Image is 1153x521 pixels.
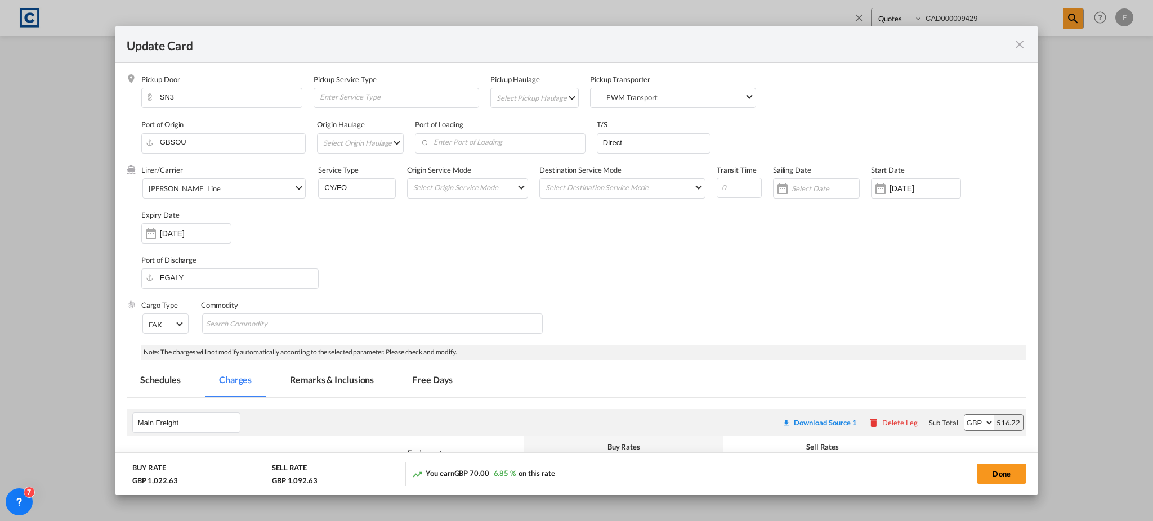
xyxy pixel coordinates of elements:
div: SELL RATE [272,462,307,475]
th: Comments [922,436,979,480]
div: Sub Total [929,417,958,428]
md-icon: icon-trending-up [412,469,423,480]
button: Done [977,464,1026,484]
div: FAK [149,320,162,329]
div: You earn on this rate [412,468,555,480]
md-tab-item: Schedules [127,366,194,397]
input: Enter Port of Loading [421,134,585,151]
input: Enter Port of Discharge [147,269,318,286]
span: 6.85 % [494,469,516,478]
label: Pickup Transporter [590,75,650,84]
div: GBP 1,092.63 [272,475,318,486]
label: T/S [597,120,607,129]
input: Leg Name [138,414,240,431]
label: Start Date [871,165,905,174]
input: Enter Service Type [319,88,479,105]
div: Buy Rates [530,442,717,452]
label: Pickup Haulage [490,75,540,84]
md-select: Select Liner: Yang Ming Line [142,178,306,199]
md-select: Select Cargo type: FAK [142,313,189,334]
div: Download original source rate sheet [782,418,857,427]
th: Action [979,436,1027,480]
div: Sell Rates [729,442,916,452]
label: Liner/Carrier [141,165,183,174]
label: Sailing Date [773,165,811,174]
span: GBP 70.00 [454,469,489,478]
div: Download Source 1 [794,418,857,427]
div: Equipment Type [395,448,455,468]
md-select: Select Pickup Haulage [495,88,578,106]
input: Start Date [890,184,960,193]
input: Enter Port of Origin [147,134,306,151]
md-icon: icon-delete [868,417,879,428]
label: Commodity [201,300,238,309]
div: Update Card [127,37,1013,51]
label: Pickup Service Type [314,75,377,84]
label: Port of Discharge [141,255,196,264]
label: Destination Service Mode [539,165,622,174]
label: Transit Time [717,165,757,174]
md-tab-item: Charges [205,366,265,397]
input: Search Commodity [206,315,309,333]
input: 0 [717,178,762,198]
label: Service Type [318,165,359,174]
div: Download original source rate sheet [776,418,862,427]
button: Delete Leg [868,418,918,427]
label: Origin Haulage [317,120,365,129]
md-icon: icon-close fg-AAA8AD m-0 pointer [1013,38,1026,51]
md-pagination-wrapper: Use the left and right arrow keys to navigate between tabs [127,366,478,397]
md-chips-wrap: Chips container with autocompletion. Enter the text area, type text to search, and then use the u... [202,313,543,334]
div: [PERSON_NAME] Line [149,184,221,193]
md-tab-item: Free Days [399,366,466,397]
div: 516.22 [994,415,1023,430]
md-dialog: Update Card Pickup ... [115,26,1038,495]
label: Cargo Type [141,300,178,309]
button: Download original source rate sheet [776,412,862,433]
input: Pickup Door [147,88,302,105]
md-select: Pickup Transporter: EWM Transport [595,88,755,105]
label: Pickup Door [141,75,180,84]
div: Delete Leg [882,418,918,427]
md-icon: icon-download [782,419,791,428]
label: Expiry Date [141,210,180,219]
input: Expiry Date [160,229,231,238]
label: Port of Origin [141,120,184,129]
label: Origin Service Mode [407,165,471,174]
md-select: Select Destination Service Mode [544,179,704,195]
div: EWM Transport [606,93,658,102]
input: Select Date [792,184,859,193]
div: BUY RATE [132,462,166,475]
img: cargo.png [127,300,136,309]
label: Port of Loading [415,120,463,129]
md-select: Select Origin Haulage [322,134,403,152]
md-tab-item: Remarks & Inclusions [276,366,387,397]
input: Enter Service Type [323,179,395,196]
div: Note: The charges will not modify automatically according to the selected parameter. Please check... [141,345,1026,360]
input: Enter T/S [602,134,710,151]
div: GBP 1,022.63 [132,475,181,486]
md-select: Select Origin Service Mode [412,179,528,195]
